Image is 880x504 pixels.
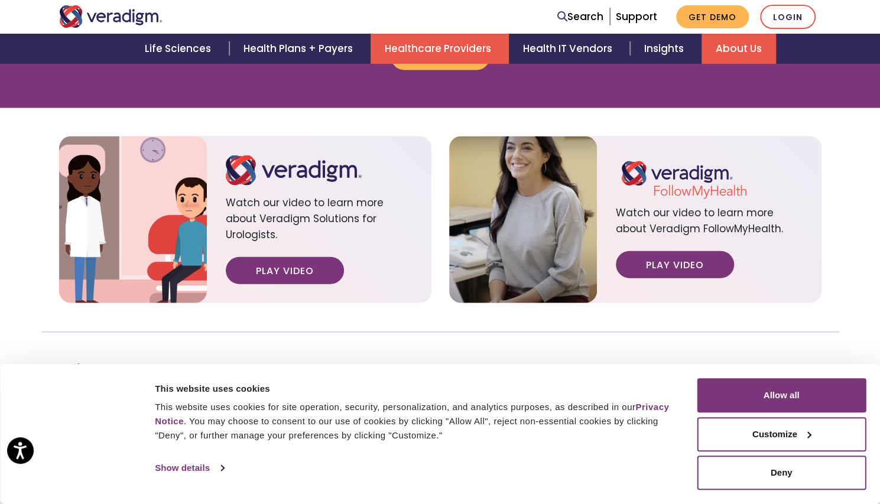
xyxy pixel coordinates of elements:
[226,186,413,258] span: Watch our video to learn more about Veradigm Solutions for Urologists.
[760,5,816,29] a: Login
[226,257,344,284] a: Play Video
[630,34,702,64] a: Insights
[371,34,509,64] a: Healthcare Providers
[155,400,683,443] div: This website uses cookies for site operation, security, personalization, and analytics purposes, ...
[616,203,803,252] span: Watch our video to learn more about Veradigm FollowMyHealth.
[59,136,207,303] img: solution-provider-urologist-video.jpg
[702,34,776,64] a: About Us
[131,34,229,64] a: Life Sciences
[226,155,362,186] img: logo.svg
[59,361,821,381] h2: Client Success Story
[155,459,223,477] a: Show details
[616,251,734,278] a: Play Video
[697,378,866,412] button: Allow all
[653,419,866,490] iframe: Drift Chat Widget
[697,417,866,451] button: Customize
[509,34,630,64] a: Health IT Vendors
[229,34,371,64] a: Health Plans + Payers
[616,9,657,24] a: Support
[449,136,597,303] img: solution-provider-fmh-video.jpg
[557,9,603,25] a: Search
[155,382,683,396] div: This website uses cookies
[59,5,163,28] img: Veradigm logo
[616,155,752,203] img: veradigm-followmyhealth-stacked.svg
[676,5,749,28] a: Get Demo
